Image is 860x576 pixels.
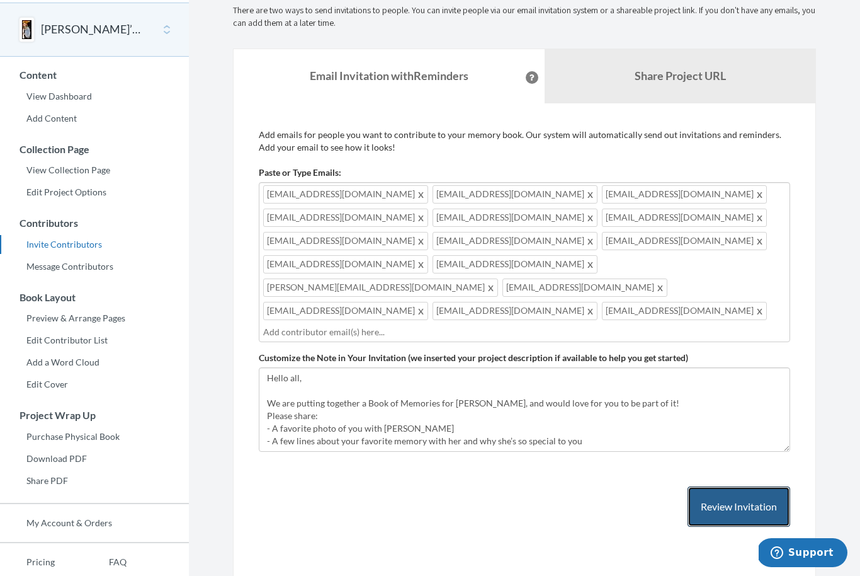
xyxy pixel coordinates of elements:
[433,255,597,274] span: [EMAIL_ADDRESS][DOMAIN_NAME]
[233,4,816,30] p: There are two ways to send invitations to people. You can invite people via our email invitation ...
[759,538,847,570] iframe: Opens a widget where you can chat to one of our agents
[259,367,790,452] textarea: Hello all, I’m putting together a Book of Memories for [PERSON_NAME], and I’d love for you to be ...
[602,185,767,204] span: [EMAIL_ADDRESS][DOMAIN_NAME]
[433,185,597,204] span: [EMAIL_ADDRESS][DOMAIN_NAME]
[263,232,428,250] span: [EMAIL_ADDRESS][DOMAIN_NAME]
[433,302,597,320] span: [EMAIL_ADDRESS][DOMAIN_NAME]
[1,217,189,229] h3: Contributors
[1,69,189,81] h3: Content
[263,209,428,227] span: [EMAIL_ADDRESS][DOMAIN_NAME]
[263,325,786,339] input: Add contributor email(s) here...
[263,255,428,274] span: [EMAIL_ADDRESS][DOMAIN_NAME]
[259,352,688,364] label: Customize the Note in Your Invitation (we inserted your project description if available to help ...
[502,279,667,297] span: [EMAIL_ADDRESS][DOMAIN_NAME]
[1,292,189,303] h3: Book Layout
[263,279,498,297] span: [PERSON_NAME][EMAIL_ADDRESS][DOMAIN_NAME]
[1,144,189,155] h3: Collection Page
[259,166,341,179] label: Paste or Type Emails:
[635,69,726,83] b: Share Project URL
[602,232,767,250] span: [EMAIL_ADDRESS][DOMAIN_NAME]
[1,410,189,421] h3: Project Wrap Up
[259,129,790,154] p: Add emails for people you want to contribute to your memory book. Our system will automatically s...
[433,209,597,227] span: [EMAIL_ADDRESS][DOMAIN_NAME]
[602,302,767,320] span: [EMAIL_ADDRESS][DOMAIN_NAME]
[263,302,428,320] span: [EMAIL_ADDRESS][DOMAIN_NAME]
[310,69,468,83] strong: Email Invitation with Reminders
[263,185,428,204] span: [EMAIL_ADDRESS][DOMAIN_NAME]
[433,232,597,250] span: [EMAIL_ADDRESS][DOMAIN_NAME]
[82,553,127,572] a: FAQ
[41,21,143,38] button: [PERSON_NAME]’s 50th Birthday
[602,209,767,227] span: [EMAIL_ADDRESS][DOMAIN_NAME]
[687,487,790,527] button: Review Invitation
